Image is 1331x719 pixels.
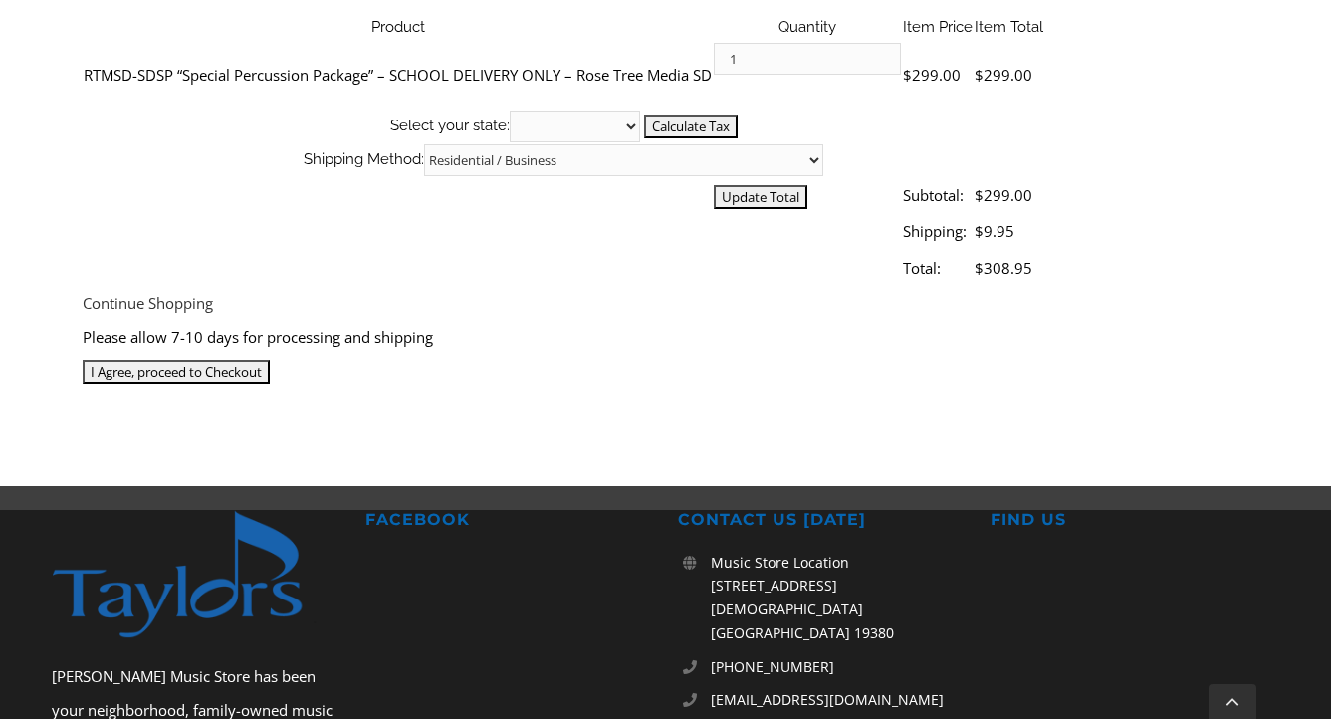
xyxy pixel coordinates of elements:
input: I Agree, proceed to Checkout [83,360,270,384]
a: [EMAIL_ADDRESS][DOMAIN_NAME] [711,688,966,712]
h2: FACEBOOK [365,510,654,531]
div: Please allow 7-10 days for processing and shipping [83,320,1247,354]
th: Select your state: [83,110,1044,143]
h2: CONTACT US [DATE] [678,510,967,531]
td: $299.00 [974,39,1044,110]
span: [EMAIL_ADDRESS][DOMAIN_NAME] [711,690,944,709]
th: Quantity [713,15,902,40]
td: $9.95 [974,213,1044,249]
a: Continue Shopping [83,293,213,313]
td: Total: [902,250,974,286]
select: State billing address [510,111,640,142]
input: Calculate Tax [644,115,738,138]
th: Shipping Method: [83,143,1044,177]
td: $299.00 [902,39,974,110]
input: Update Total [714,185,807,209]
th: Item Price [902,15,974,40]
td: $308.95 [974,250,1044,286]
td: RTMSD-SDSP “Special Percussion Package” – SCHOOL DELIVERY ONLY – Rose Tree Media SD [83,39,713,110]
td: $299.00 [974,177,1044,213]
a: [PHONE_NUMBER] [711,655,966,679]
p: Music Store Location [STREET_ADDRESS][DEMOGRAPHIC_DATA] [GEOGRAPHIC_DATA] 19380 [711,551,966,645]
img: footer-logo [52,510,340,640]
th: Item Total [974,15,1044,40]
td: Subtotal: [902,177,974,213]
th: Product [83,15,713,40]
h2: FIND US [991,510,1279,531]
td: Shipping: [902,213,974,249]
